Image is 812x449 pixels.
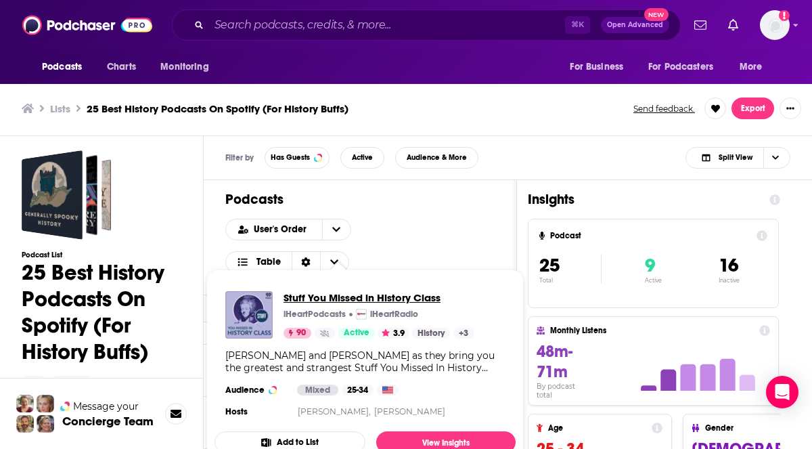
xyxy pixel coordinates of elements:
span: 16 [719,254,738,277]
span: For Business [570,58,623,77]
p: Active [645,277,662,284]
span: Podcasts [42,58,82,77]
a: +3 [453,328,474,339]
img: Jules Profile [37,395,54,412]
span: For Podcasters [648,58,713,77]
p: Inactive [719,277,740,284]
img: Sydney Profile [16,395,34,412]
h4: By podcast total [537,382,592,400]
span: New [644,8,669,21]
span: 9 [645,254,655,277]
a: Active [338,328,375,339]
span: More [740,58,763,77]
button: Show More Button [780,98,801,119]
span: ⌘ K [565,16,590,34]
h3: Concierge Team [62,414,154,428]
button: open menu [32,54,99,80]
span: 90 [296,326,306,340]
p: iHeartRadio [370,309,418,320]
button: open menu [730,54,780,80]
button: Audience & More [395,147,478,169]
a: Lists [50,102,70,115]
img: Jon Profile [16,415,34,433]
div: 3 [22,376,46,388]
svg: Add a profile image [779,10,790,21]
button: Open AdvancedNew [601,17,669,33]
span: Open Advanced [607,22,663,28]
h2: Choose List sort [225,219,351,240]
img: iHeartRadio [356,309,367,320]
h1: Insights [528,191,759,208]
button: Export [731,98,774,119]
a: [PERSON_NAME] [374,406,445,416]
div: Open Intercom Messenger [766,376,798,408]
span: Split View [719,154,752,161]
h3: Filter by [225,153,254,163]
a: Show notifications dropdown [689,14,712,37]
div: Search podcasts, credits, & more... [172,9,681,41]
span: 25 [539,254,560,277]
div: [PERSON_NAME] and [PERSON_NAME] as they bring you the greatest and strangest Stuff You Missed In ... [225,349,505,374]
button: open menu [226,225,322,234]
input: Search podcasts, credits, & more... [209,14,565,36]
button: Choose View [685,147,790,169]
button: Has Guests [265,147,330,169]
h4: Monthly Listens [550,326,753,335]
button: open menu [151,54,226,80]
img: Podchaser - Follow, Share and Rate Podcasts [22,12,152,38]
p: Total [539,277,601,284]
h4: Podcast [550,231,751,240]
span: Active [352,154,373,161]
span: Logged in as chonisebass [760,10,790,40]
span: Monitoring [160,58,208,77]
button: open menu [560,54,640,80]
span: Has Guests [271,154,310,161]
span: Audience & More [407,154,467,161]
button: Show profile menu [760,10,790,40]
p: iHeartPodcasts [284,309,346,320]
h4: Hosts [225,406,248,417]
h3: Podcast List [22,251,181,259]
div: Mixed [297,385,338,395]
a: Show notifications dropdown [723,14,744,37]
img: Barbara Profile [37,415,54,433]
div: 25-34 [342,385,374,395]
span: Charts [107,58,136,77]
h1: Podcasts [225,191,495,208]
button: 3.9 [378,328,409,339]
div: [DATE] [99,377,131,387]
h1: 25 Best History Podcasts On Spotify (For History Buffs) [22,259,181,365]
img: Stuff You Missed in History Class [225,291,273,339]
span: Message your [73,400,139,413]
span: Table [256,257,281,267]
a: iHeartRadioiHeartRadio [356,309,418,320]
button: Send feedback. [629,103,699,114]
a: 90 [284,328,311,339]
a: Stuff You Missed in History Class [284,291,474,304]
button: open menu [639,54,733,80]
a: History [412,328,450,339]
h4: Age [548,423,646,433]
h3: Audience [225,385,286,395]
div: Sort Direction [292,252,320,272]
button: Choose View [225,251,349,273]
h3: 25 Best History Podcasts On Spotify (For History Buffs) [87,102,348,115]
a: 25 Best History Podcasts On Spotify (For History Buffs) [22,150,111,240]
button: Active [340,147,384,169]
button: open menu [322,219,351,240]
img: User Profile [760,10,790,40]
a: Charts [98,54,144,80]
span: User's Order [254,225,311,234]
a: [PERSON_NAME], [298,406,371,416]
span: Active [344,326,369,340]
span: 48m-71m [537,341,572,382]
div: public [51,376,93,388]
